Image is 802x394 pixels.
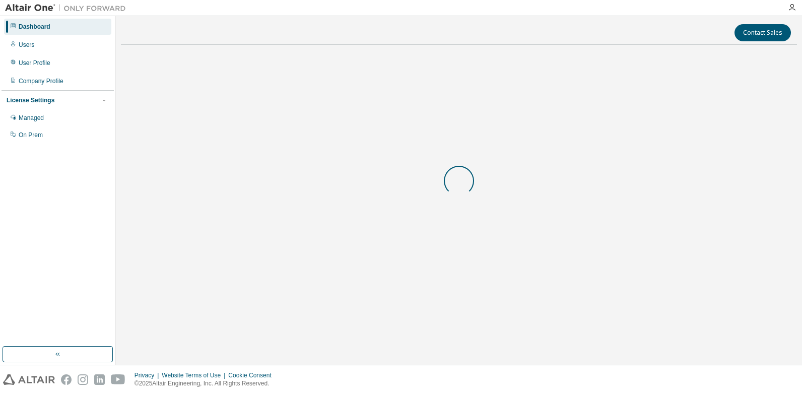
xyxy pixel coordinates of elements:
div: Cookie Consent [228,371,277,379]
div: Website Terms of Use [162,371,228,379]
div: Users [19,41,34,49]
div: Company Profile [19,77,63,85]
div: On Prem [19,131,43,139]
div: User Profile [19,59,50,67]
div: Dashboard [19,23,50,31]
img: linkedin.svg [94,374,105,385]
div: Privacy [135,371,162,379]
p: © 2025 Altair Engineering, Inc. All Rights Reserved. [135,379,278,388]
img: facebook.svg [61,374,72,385]
img: Altair One [5,3,131,13]
div: License Settings [7,96,54,104]
button: Contact Sales [734,24,791,41]
img: youtube.svg [111,374,125,385]
img: altair_logo.svg [3,374,55,385]
div: Managed [19,114,44,122]
img: instagram.svg [78,374,88,385]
